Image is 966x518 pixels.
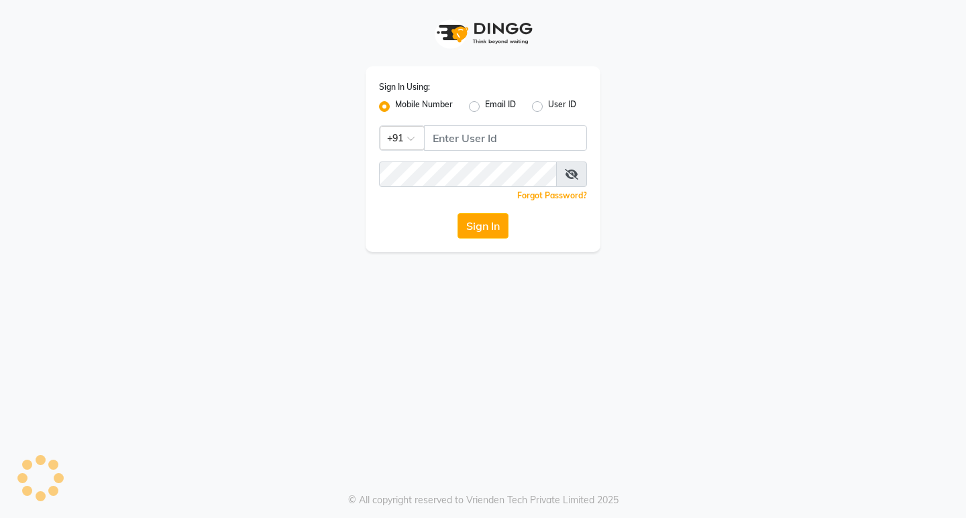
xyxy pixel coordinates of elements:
label: Mobile Number [395,99,453,115]
img: logo1.svg [429,13,537,53]
button: Sign In [458,213,508,239]
label: User ID [548,99,576,115]
input: Username [424,125,587,151]
label: Email ID [485,99,516,115]
input: Username [379,161,557,187]
a: Forgot Password? [517,190,587,200]
label: Sign In Using: [379,81,430,93]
